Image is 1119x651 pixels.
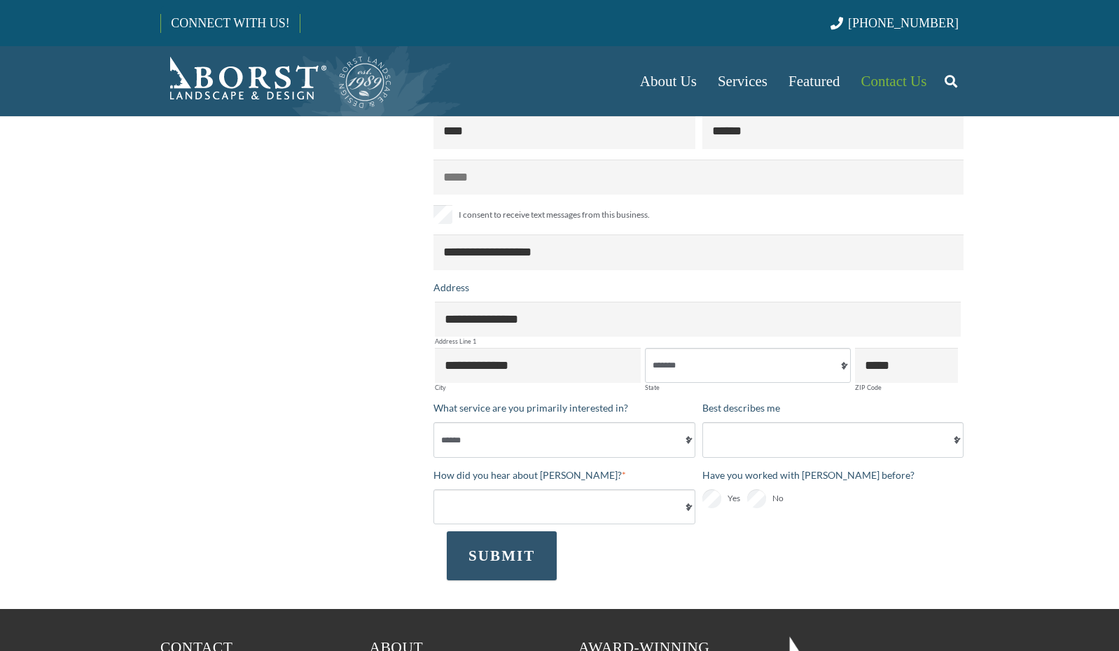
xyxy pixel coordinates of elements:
span: Contact Us [861,73,927,90]
input: First Name* [433,113,695,148]
input: Last Name* [702,113,964,148]
span: Best describes me [702,402,780,414]
span: What service are you primarily interested in? [433,402,628,414]
select: Best describes me [702,422,964,457]
a: Featured [778,46,850,116]
span: Address [433,281,469,293]
input: No [747,489,766,508]
a: Contact Us [851,46,938,116]
label: Address Line 1 [435,338,961,344]
span: No [772,490,784,507]
span: Have you worked with [PERSON_NAME] before? [702,469,915,481]
span: I consent to receive text messages from this business. [459,206,650,223]
select: What service are you primarily interested in? [433,422,695,457]
select: How did you hear about [PERSON_NAME]?* [433,489,695,524]
a: About Us [630,46,707,116]
span: Services [718,73,767,90]
span: Featured [788,73,840,90]
span: About Us [640,73,697,90]
a: CONNECT WITH US! [161,6,299,40]
input: I consent to receive text messages from this business. [433,205,452,224]
span: Yes [728,490,740,507]
a: Services [707,46,778,116]
label: City [435,384,641,391]
input: Yes [702,489,721,508]
span: How did you hear about [PERSON_NAME]? [433,469,622,481]
a: [PHONE_NUMBER] [830,16,959,30]
a: Search [937,64,965,99]
button: SUBMIT [447,531,557,580]
label: ZIP Code [855,384,958,391]
label: State [645,384,851,391]
a: Borst-Logo [160,53,393,109]
span: [PHONE_NUMBER] [848,16,959,30]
